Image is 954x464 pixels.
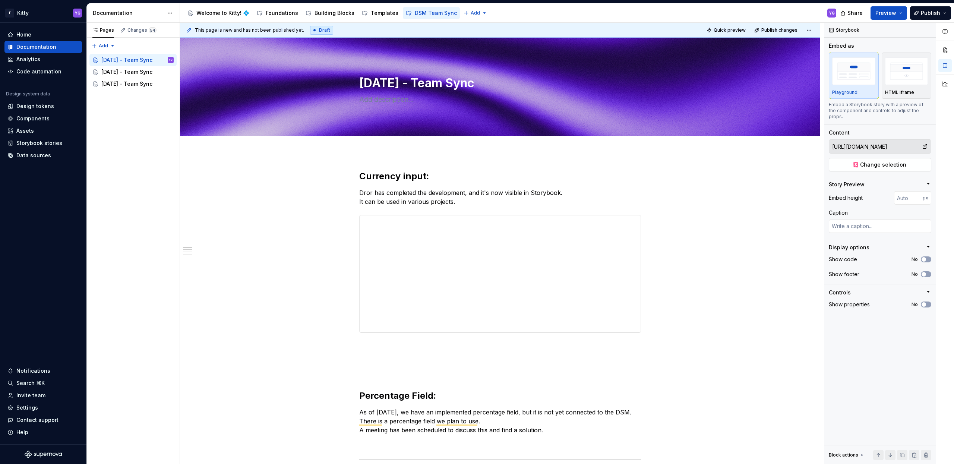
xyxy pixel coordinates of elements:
[4,426,82,438] button: Help
[832,89,857,95] p: Playground
[875,9,896,17] span: Preview
[461,8,489,18] button: Add
[16,152,51,159] div: Data sources
[832,57,875,85] img: placeholder
[885,89,914,95] p: HTML iframe
[829,42,854,50] div: Embed as
[415,9,457,17] div: DSM Team Sync
[195,27,304,33] span: This page is new and has not been published yet.
[4,113,82,124] a: Components
[89,54,177,90] div: Page tree
[319,27,330,33] span: Draft
[89,78,177,90] a: [DATE] - Team Sync
[829,158,931,171] button: Change selection
[4,125,82,137] a: Assets
[359,188,641,206] p: Dror has completed the development, and it's now visible in Storybook. It can be used in various ...
[761,27,797,33] span: Publish changes
[127,27,157,33] div: Changes
[4,29,82,41] a: Home
[16,367,50,375] div: Notifications
[169,56,173,64] div: YG
[837,6,868,20] button: Share
[184,7,252,19] a: Welcome to Kitty! 💠
[16,392,45,399] div: Invite team
[89,66,177,78] a: [DATE] - Team Sync
[16,139,62,147] div: Storybook stories
[829,181,931,188] button: Story Preview
[6,91,50,97] div: Design system data
[16,429,28,436] div: Help
[16,43,56,51] div: Documentation
[93,9,163,17] div: Documentation
[829,194,863,202] div: Embed height
[829,289,851,296] div: Controls
[471,10,480,16] span: Add
[829,301,870,308] div: Show properties
[17,9,29,17] div: Kitty
[871,6,907,20] button: Preview
[16,68,61,75] div: Code automation
[16,31,31,38] div: Home
[921,9,940,17] span: Publish
[829,129,850,136] div: Content
[912,302,918,307] label: No
[1,5,85,21] button: EKittyYG
[433,390,436,401] strong: :
[16,416,59,424] div: Contact support
[4,137,82,149] a: Storybook stories
[371,9,398,17] div: Templates
[75,10,80,16] div: YG
[4,100,82,112] a: Design tokens
[266,9,298,17] div: Foundations
[829,102,931,120] div: Embed a Storybook story with a preview of the component and controls to adjust the props.
[359,7,401,19] a: Templates
[92,27,114,33] div: Pages
[16,379,45,387] div: Search ⌘K
[923,195,928,201] p: px
[885,57,928,85] img: placeholder
[4,66,82,78] a: Code automation
[910,6,951,20] button: Publish
[184,6,460,20] div: Page tree
[829,209,848,217] div: Caption
[359,408,641,435] p: As of [DATE], we have an implemented percentage field, but it is not yet connected to the DSM. Th...
[829,450,865,460] div: Block actions
[829,53,879,99] button: placeholderPlayground
[829,244,931,251] button: Display options
[101,56,152,64] div: [DATE] - Team Sync
[882,53,932,99] button: placeholderHTML iframe
[16,102,54,110] div: Design tokens
[16,115,50,122] div: Components
[4,414,82,426] button: Contact support
[704,25,749,35] button: Quick preview
[303,7,357,19] a: Building Blocks
[254,7,301,19] a: Foundations
[196,9,249,17] div: Welcome to Kitty! 💠
[359,171,429,182] strong: Currency input:
[829,181,865,188] div: Story Preview
[25,451,62,458] svg: Supernova Logo
[829,289,931,296] button: Controls
[4,41,82,53] a: Documentation
[4,149,82,161] a: Data sources
[4,377,82,389] button: Search ⌘K
[894,191,923,205] input: Auto
[16,404,38,411] div: Settings
[714,27,746,33] span: Quick preview
[847,9,863,17] span: Share
[829,271,859,278] div: Show footer
[4,365,82,377] button: Notifications
[912,271,918,277] label: No
[4,389,82,401] a: Invite team
[89,41,117,51] button: Add
[16,56,40,63] div: Analytics
[16,127,34,135] div: Assets
[403,7,460,19] a: DSM Team Sync
[860,161,906,168] span: Change selection
[5,9,14,18] div: E
[4,53,82,65] a: Analytics
[752,25,801,35] button: Publish changes
[358,74,639,92] textarea: [DATE] - Team Sync
[101,80,152,88] div: [DATE] - Team Sync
